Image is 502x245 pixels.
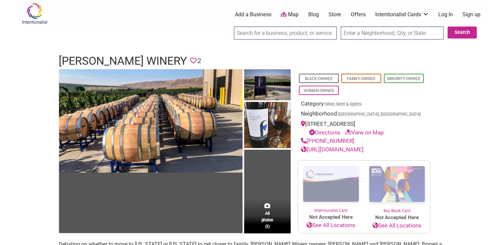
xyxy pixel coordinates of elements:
a: Store [328,11,341,18]
button: Search [448,27,477,39]
img: Intentionalist [19,3,50,24]
a: [PHONE_NUMBER] [301,137,354,144]
div: Category: [301,100,427,110]
a: View on Map [345,129,384,136]
span: Not Accepted Here [298,213,364,221]
a: Buy Black Card [364,161,430,214]
a: Blog [308,11,319,18]
a: See All Locations [298,221,364,230]
img: Intentionalist Card [298,161,364,207]
span: Not Accepted Here [364,214,430,221]
a: Intentionalist Cards [375,11,429,18]
a: Offers [351,11,366,18]
a: Woman-Owned [304,88,334,93]
span: All photos (3) [261,210,273,229]
a: Minority-Owned [387,76,420,81]
a: Black-Owned [305,76,332,81]
img: Buy Black Card [364,161,430,208]
a: [URL][DOMAIN_NAME] [301,146,364,153]
input: Search for a business, product, or service [234,27,337,40]
a: Directions [309,129,340,136]
div: [STREET_ADDRESS] [301,120,427,137]
a: Map [281,11,299,19]
span: 2 [197,56,201,66]
span: [GEOGRAPHIC_DATA], [GEOGRAPHIC_DATA] [338,112,421,117]
input: Enter a Neighborhood, City, or State [341,27,444,40]
a: Sign up [463,11,480,18]
div: Neighborhood: [301,110,427,120]
a: Wine, Beer & Spirits [325,102,362,107]
h1: [PERSON_NAME] Winery [59,53,187,69]
a: Intentionalist Card [298,161,364,213]
a: Log In [438,11,453,18]
a: Add a Business [235,11,271,18]
a: Family-Owned [347,76,375,81]
a: See All Locations [364,221,430,230]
